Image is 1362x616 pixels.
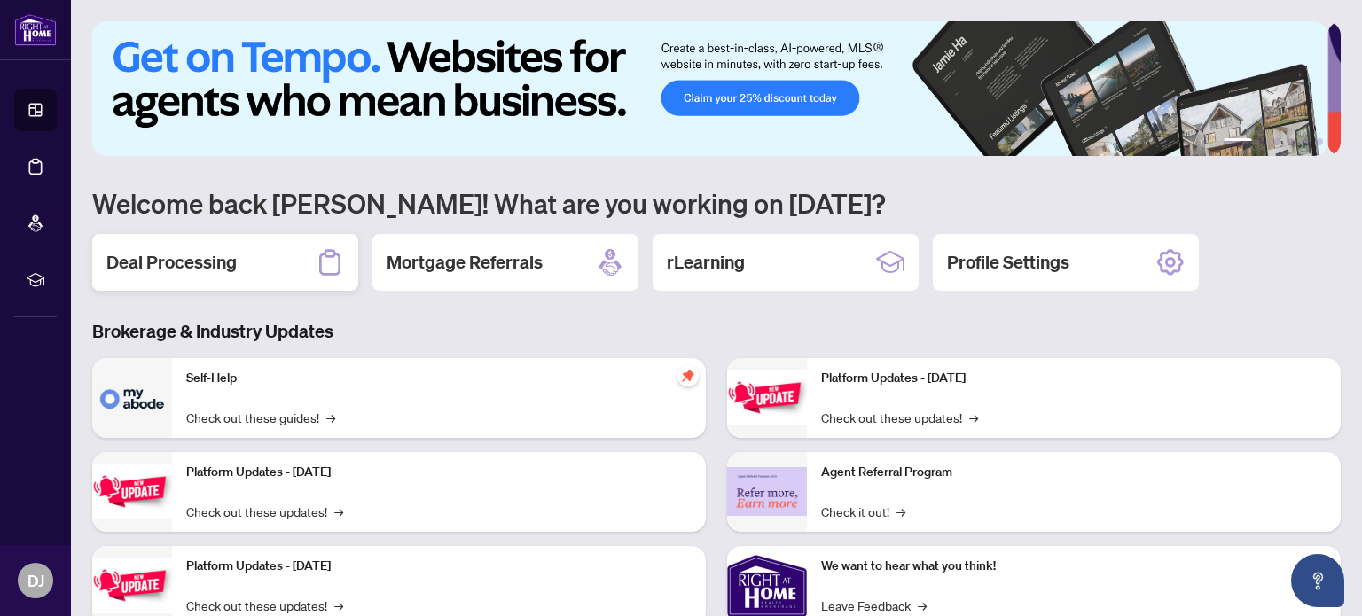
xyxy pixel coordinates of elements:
h2: Profile Settings [947,250,1069,275]
p: Platform Updates - [DATE] [186,463,692,482]
img: Platform Updates - September 16, 2025 [92,464,172,519]
a: Check out these guides!→ [186,408,335,427]
h1: Welcome back [PERSON_NAME]! What are you working on [DATE]? [92,186,1341,220]
button: 6 [1316,138,1323,145]
img: Slide 0 [92,21,1327,156]
p: Platform Updates - [DATE] [186,557,692,576]
a: Leave Feedback→ [821,596,927,615]
span: → [334,596,343,615]
span: → [918,596,927,615]
img: Platform Updates - June 23, 2025 [727,370,807,425]
span: → [896,502,905,521]
img: logo [14,13,57,46]
span: → [969,408,978,427]
p: We want to hear what you think! [821,557,1327,576]
span: → [326,408,335,427]
img: Agent Referral Program [727,467,807,516]
a: Check it out!→ [821,502,905,521]
span: pushpin [677,365,699,386]
button: 2 [1259,138,1266,145]
span: DJ [27,568,44,593]
a: Check out these updates!→ [186,502,343,521]
p: Self-Help [186,369,692,388]
h2: Deal Processing [106,250,237,275]
button: Open asap [1291,554,1344,607]
span: → [334,502,343,521]
img: Platform Updates - July 21, 2025 [92,558,172,613]
button: 4 [1288,138,1295,145]
h2: rLearning [667,250,745,275]
a: Check out these updates!→ [186,596,343,615]
h2: Mortgage Referrals [387,250,543,275]
button: 5 [1302,138,1309,145]
a: Check out these updates!→ [821,408,978,427]
img: Self-Help [92,358,172,438]
h3: Brokerage & Industry Updates [92,319,1341,344]
button: 1 [1224,138,1252,145]
button: 3 [1273,138,1280,145]
p: Agent Referral Program [821,463,1327,482]
p: Platform Updates - [DATE] [821,369,1327,388]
